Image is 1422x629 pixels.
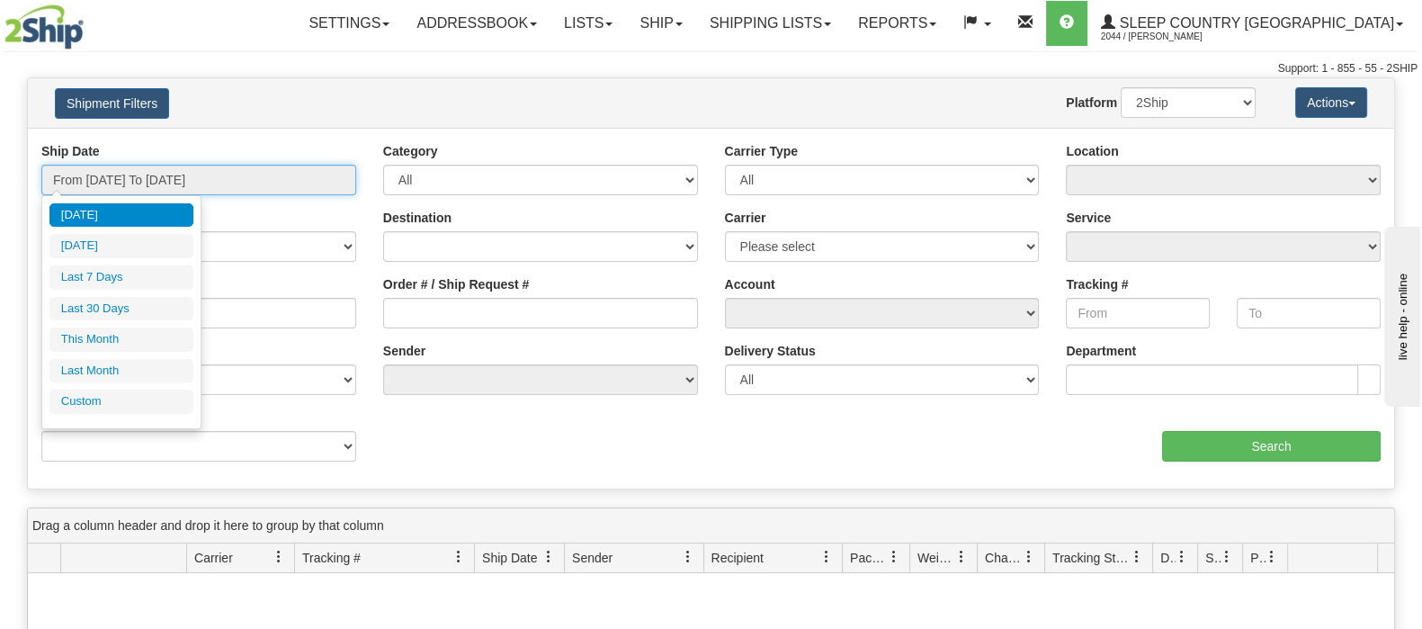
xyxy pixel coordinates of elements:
[194,549,233,567] span: Carrier
[1066,298,1210,328] input: From
[850,549,888,567] span: Packages
[673,542,703,572] a: Sender filter column settings
[383,342,425,360] label: Sender
[49,297,193,321] li: Last 30 Days
[13,15,166,29] div: live help - online
[1122,542,1152,572] a: Tracking Status filter column settings
[985,549,1023,567] span: Charge
[1066,209,1111,227] label: Service
[879,542,909,572] a: Packages filter column settings
[725,342,816,360] label: Delivery Status
[1052,549,1131,567] span: Tracking Status
[302,549,361,567] span: Tracking #
[383,275,530,293] label: Order # / Ship Request #
[1205,549,1221,567] span: Shipment Issues
[1167,542,1197,572] a: Delivery Status filter column settings
[49,265,193,290] li: Last 7 Days
[443,542,474,572] a: Tracking # filter column settings
[1257,542,1287,572] a: Pickup Status filter column settings
[295,1,403,46] a: Settings
[1160,549,1176,567] span: Delivery Status
[55,88,169,119] button: Shipment Filters
[626,1,695,46] a: Ship
[1237,298,1381,328] input: To
[28,508,1394,544] div: grid grouping header
[946,542,977,572] a: Weight filter column settings
[572,549,613,567] span: Sender
[1066,94,1117,112] label: Platform
[1250,549,1265,567] span: Pickup Status
[725,275,775,293] label: Account
[1115,15,1394,31] span: Sleep Country [GEOGRAPHIC_DATA]
[811,542,842,572] a: Recipient filter column settings
[383,142,438,160] label: Category
[383,209,452,227] label: Destination
[1381,222,1420,406] iframe: chat widget
[1066,275,1128,293] label: Tracking #
[725,142,798,160] label: Carrier Type
[4,4,84,49] img: logo2044.jpg
[533,542,564,572] a: Ship Date filter column settings
[1162,431,1381,462] input: Search
[1087,1,1417,46] a: Sleep Country [GEOGRAPHIC_DATA] 2044 / [PERSON_NAME]
[1212,542,1242,572] a: Shipment Issues filter column settings
[1101,28,1236,46] span: 2044 / [PERSON_NAME]
[711,549,764,567] span: Recipient
[1295,87,1367,118] button: Actions
[41,142,100,160] label: Ship Date
[49,359,193,383] li: Last Month
[845,1,950,46] a: Reports
[49,203,193,228] li: [DATE]
[49,328,193,352] li: This Month
[1014,542,1044,572] a: Charge filter column settings
[725,209,766,227] label: Carrier
[696,1,845,46] a: Shipping lists
[49,234,193,258] li: [DATE]
[4,61,1418,76] div: Support: 1 - 855 - 55 - 2SHIP
[49,390,193,414] li: Custom
[482,549,537,567] span: Ship Date
[1066,342,1136,360] label: Department
[550,1,626,46] a: Lists
[1066,142,1118,160] label: Location
[264,542,294,572] a: Carrier filter column settings
[917,549,955,567] span: Weight
[403,1,550,46] a: Addressbook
